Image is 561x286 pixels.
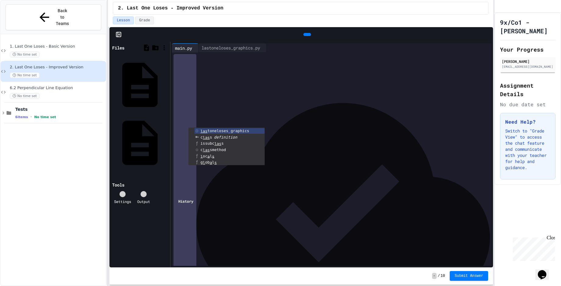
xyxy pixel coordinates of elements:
span: 2. Last One Loses - Improved Version [10,65,105,70]
div: Tools [112,182,124,188]
span: No time set [10,93,40,99]
button: Lesson [113,16,134,24]
div: Settings [114,199,131,204]
span: No time set [10,52,40,57]
span: No time set [10,72,40,78]
div: lastoneloses_graphics.py [198,45,263,51]
span: Submit Answer [455,273,483,278]
iframe: chat widget [535,262,555,280]
span: No time set [34,115,56,119]
h2: Assignment Details [500,81,556,98]
span: Back to Teams [55,8,70,27]
p: Switch to "Grade View" to access the chat feature and communicate with your teacher for help and ... [505,128,550,171]
span: - [432,273,437,279]
button: Grade [135,16,154,24]
div: No due date set [500,101,556,108]
iframe: chat widget [510,235,555,261]
span: Tests [15,107,105,112]
button: Back to Teams [5,4,101,30]
div: Output [137,199,150,204]
h3: Need Help? [505,118,550,125]
span: • [30,114,32,119]
span: 6.2 Perpendicular Line Equation [10,85,105,91]
span: 10 [441,273,445,278]
div: Files [112,45,124,51]
div: main.py [172,43,198,52]
div: [PERSON_NAME] [502,59,554,64]
h1: 9x/Co1 - [PERSON_NAME] [500,18,556,35]
div: Chat with us now!Close [2,2,42,39]
span: 1. Last One Loses - Basic Version [10,44,105,49]
span: 6 items [15,115,28,119]
div: [EMAIL_ADDRESS][DOMAIN_NAME] [502,64,554,69]
span: 2. Last One Loses - Improved Version [118,5,223,12]
div: main.py [172,45,195,51]
span: / [438,273,440,278]
div: lastoneloses_graphics.py [198,43,266,52]
h2: Your Progress [500,45,556,54]
button: Submit Answer [450,271,488,281]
